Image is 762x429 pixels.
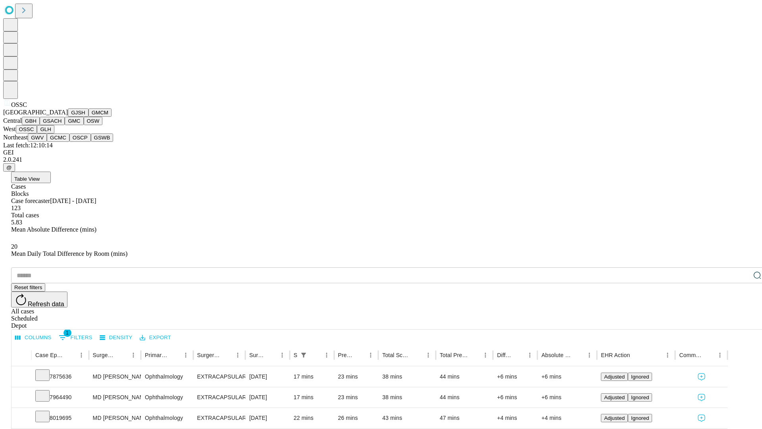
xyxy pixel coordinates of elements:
button: Menu [321,350,332,361]
span: 5.83 [11,219,22,226]
button: Menu [584,350,595,361]
button: GWV [28,133,47,142]
div: [DATE] [249,408,286,428]
button: GSACH [40,117,65,125]
div: 7964490 [35,387,85,408]
button: Sort [469,350,480,361]
div: EXTRACAPSULAR CATARACT REMOVAL WITH [MEDICAL_DATA] [197,387,241,408]
button: Sort [631,350,642,361]
button: Reset filters [11,283,45,292]
button: Menu [277,350,288,361]
span: 20 [11,243,17,250]
button: Menu [232,350,243,361]
button: Adjusted [601,393,628,402]
button: Adjusted [601,373,628,381]
button: OSW [84,117,103,125]
button: Menu [76,350,87,361]
span: Last fetch: 12:10:14 [3,142,53,149]
span: Adjusted [604,394,625,400]
button: Sort [513,350,524,361]
div: +6 mins [541,387,593,408]
div: Absolute Difference [541,352,572,358]
div: Scheduled In Room Duration [294,352,297,358]
div: Surgery Date [249,352,265,358]
button: Expand [15,370,27,384]
div: +6 mins [497,387,533,408]
span: Case forecaster [11,197,50,204]
span: Adjusted [604,415,625,421]
div: 43 mins [382,408,432,428]
button: Menu [480,350,491,361]
span: Central [3,117,22,124]
button: Show filters [298,350,309,361]
button: Expand [15,412,27,425]
button: Menu [365,350,376,361]
span: 1 [63,329,71,337]
button: Menu [524,350,535,361]
div: 44 mins [440,367,489,387]
span: Ignored [631,374,649,380]
div: Difference [497,352,512,358]
div: 17 mins [294,387,330,408]
div: 26 mins [338,408,375,428]
div: 38 mins [382,387,432,408]
button: GBH [22,117,40,125]
span: Adjusted [604,374,625,380]
button: Sort [310,350,321,361]
button: OSCP [69,133,91,142]
button: GCMC [47,133,69,142]
div: Ophthalmology [145,367,189,387]
button: Sort [65,350,76,361]
button: Sort [266,350,277,361]
div: MD [PERSON_NAME] [PERSON_NAME] Md [93,367,137,387]
div: Total Scheduled Duration [382,352,411,358]
button: GMC [65,117,83,125]
span: Refresh data [28,301,64,307]
button: Expand [15,391,27,405]
button: Select columns [13,332,54,344]
div: EXTRACAPSULAR CATARACT REMOVAL WITH [MEDICAL_DATA] [197,408,241,428]
button: GMCM [89,108,112,117]
span: Reset filters [14,284,42,290]
div: 17 mins [294,367,330,387]
button: Export [138,332,173,344]
div: Case Epic Id [35,352,64,358]
button: Sort [412,350,423,361]
span: @ [6,164,12,170]
div: 38 mins [382,367,432,387]
button: GSWB [91,133,114,142]
button: Menu [714,350,725,361]
button: Ignored [628,414,652,422]
div: MD [PERSON_NAME] [PERSON_NAME] Md [93,387,137,408]
div: +6 mins [541,367,593,387]
button: Menu [128,350,139,361]
span: Ignored [631,415,649,421]
div: [DATE] [249,387,286,408]
div: 22 mins [294,408,330,428]
div: +4 mins [497,408,533,428]
div: GEI [3,149,759,156]
span: OSSC [11,101,27,108]
div: Surgery Name [197,352,220,358]
button: Sort [221,350,232,361]
div: 47 mins [440,408,489,428]
div: Surgeon Name [93,352,116,358]
div: Primary Service [145,352,168,358]
span: Table View [14,176,40,182]
button: Adjusted [601,414,628,422]
div: Ophthalmology [145,387,189,408]
div: Comments [679,352,702,358]
div: Ophthalmology [145,408,189,428]
div: 1 active filter [298,350,309,361]
span: Northeast [3,134,28,141]
button: Sort [573,350,584,361]
button: Menu [423,350,434,361]
button: Show filters [57,331,94,344]
button: GJSH [68,108,89,117]
div: +6 mins [497,367,533,387]
button: Refresh data [11,292,67,307]
div: 23 mins [338,367,375,387]
div: 2.0.241 [3,156,759,163]
button: Table View [11,172,51,183]
div: Total Predicted Duration [440,352,468,358]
